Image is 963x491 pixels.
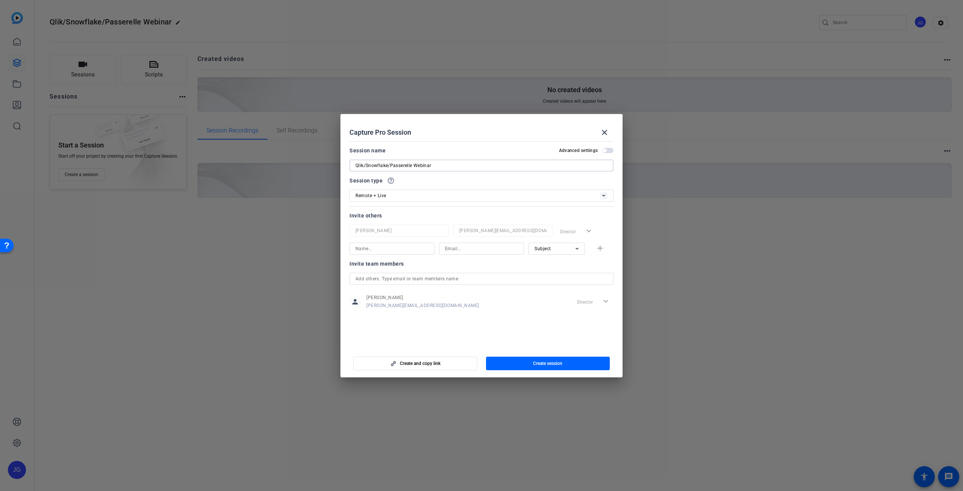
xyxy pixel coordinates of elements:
mat-icon: person [349,296,361,307]
input: Add others: Type email or team members name [355,274,608,283]
div: Session name [349,146,386,155]
span: [PERSON_NAME] [366,295,479,301]
input: Enter Session Name [355,161,608,170]
h2: Advanced settings [559,147,598,154]
span: Create session [533,360,562,366]
div: Invite others [349,211,614,220]
span: Subject [535,246,551,251]
input: Email... [459,226,547,235]
mat-icon: close [600,128,609,137]
button: Create and copy link [353,357,477,370]
span: Session type [349,176,383,185]
div: Capture Pro Session [349,123,614,141]
div: Invite team members [349,259,614,268]
span: Remote + Live [355,193,386,198]
button: Create session [486,357,610,370]
span: [PERSON_NAME][EMAIL_ADDRESS][DOMAIN_NAME] [366,303,479,309]
span: Create and copy link [400,360,440,366]
input: Name... [355,226,443,235]
input: Email... [445,244,518,253]
mat-icon: help_outline [387,177,395,184]
input: Name... [355,244,428,253]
